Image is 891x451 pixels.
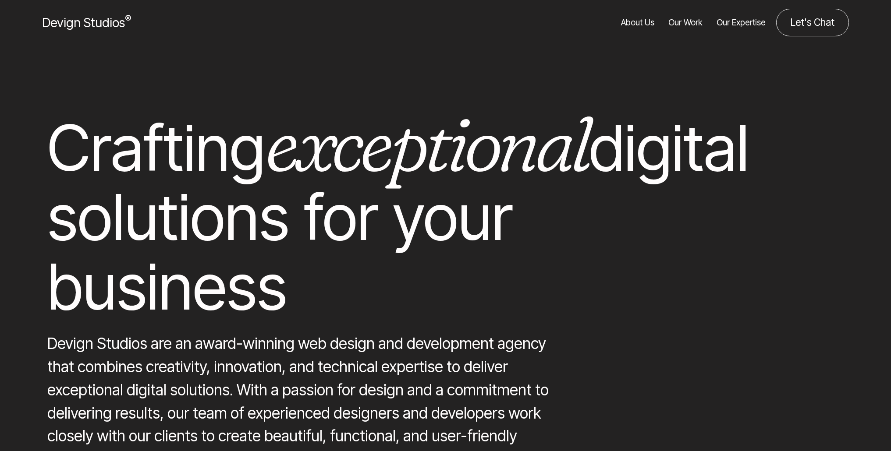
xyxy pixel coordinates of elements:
[42,15,131,30] span: Devign Studios
[265,97,589,190] em: exceptional
[621,9,654,36] a: About Us
[42,13,131,32] a: Devign Studios® Homepage
[668,9,703,36] a: Our Work
[125,13,131,25] sup: ®
[47,113,706,321] h1: Crafting digital solutions for your business
[776,9,849,36] a: Contact us about your project
[717,9,766,36] a: Our Expertise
